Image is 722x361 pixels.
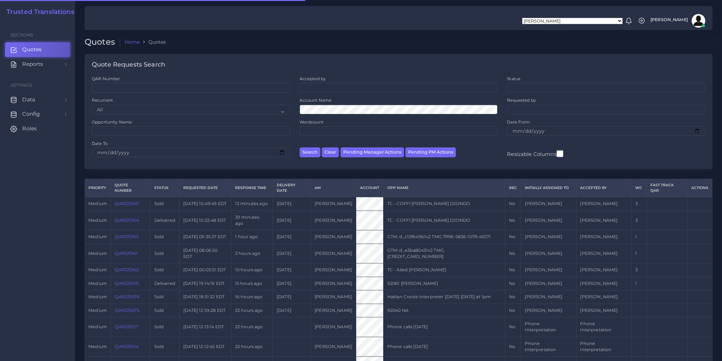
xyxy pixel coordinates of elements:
td: [PERSON_NAME] [311,337,356,357]
td: No [505,337,521,357]
td: [DATE] [273,230,311,244]
td: Sold [150,304,179,317]
td: [PERSON_NAME] [576,197,632,211]
button: Pending Manager Actions [341,147,404,157]
a: [PERSON_NAME]avatar [647,14,708,28]
td: 12 minutes ago [231,197,273,211]
label: Account Name [300,97,332,103]
th: Response Time [231,179,273,197]
td: No [505,230,521,244]
td: [PERSON_NAME] [576,263,632,277]
td: Sold [150,290,179,304]
span: Roles [22,125,37,132]
a: QAR125164 [115,218,139,223]
th: Delivery Date [273,179,311,197]
td: [PERSON_NAME] [311,277,356,290]
a: Reports [5,57,70,71]
td: 92061 [PERSON_NAME] [383,277,505,290]
td: [PERSON_NAME] [576,211,632,230]
span: Sections [11,32,33,38]
span: Quotes [22,46,42,53]
a: QAR125161 [115,251,138,256]
label: Date From [507,119,530,125]
td: [PERSON_NAME] [576,290,632,304]
button: Pending PM Actions [405,147,456,157]
span: medium [88,281,107,286]
td: 15 hours ago [231,277,273,290]
td: [DATE] [273,263,311,277]
td: [DATE] 08:06:50 EDT [179,244,231,263]
td: [PERSON_NAME] [311,230,356,244]
label: Accepted by [300,76,326,82]
td: Sold [150,263,179,277]
td: 22 hours ago [231,304,273,317]
a: QAR125075 [115,308,139,313]
td: Delivered [150,277,179,290]
td: [DATE] 19:14:16 EDT [179,277,231,290]
td: Phone Interpretation [521,317,576,337]
label: Opportunity Name [92,119,132,125]
td: 3 [632,263,646,277]
td: [PERSON_NAME] [576,230,632,244]
td: 10 hours ago [231,263,273,277]
td: Haitian Creole Interpreter [DATE] [DATE] at 1pm [383,290,505,304]
label: Status [507,76,520,82]
td: [DATE] 00:03:51 EDT [179,263,231,277]
span: [PERSON_NAME] [650,18,688,22]
a: Home [125,39,140,45]
td: 16 hours ago [231,290,273,304]
td: [DATE] 12:13:14 EDT [179,317,231,337]
td: [PERSON_NAME] [311,290,356,304]
td: Phone calls [DATE] [383,337,505,357]
td: [PERSON_NAME] [521,304,576,317]
td: No [505,277,521,290]
td: [DATE] 10:22:48 EDT [179,211,231,230]
a: Quotes [5,42,70,57]
span: Config [22,110,40,118]
td: [PERSON_NAME] [311,197,356,211]
a: Data [5,92,70,107]
td: [PERSON_NAME] [521,263,576,277]
span: medium [88,218,107,223]
th: Opp Name [383,179,505,197]
td: [PERSON_NAME] [521,197,576,211]
td: Sold [150,230,179,244]
td: [PERSON_NAME] [576,277,632,290]
td: TC - Ailed [PERSON_NAME] [383,263,505,277]
td: TC - COFFI [PERSON_NAME] DJONDO [383,211,505,230]
td: [PERSON_NAME] [521,230,576,244]
td: 1 hour ago [231,230,273,244]
label: Date To [92,141,108,146]
a: QAR125159 [115,281,138,286]
td: [DATE] [273,304,311,317]
th: Fast Track QAR [646,179,687,197]
h4: Quote Requests Search [92,61,165,69]
a: QAR125160 [115,267,139,272]
td: GTM: d_e3ba80451v2 TMG.[CREDIT_CARD_NUMBER] [383,244,505,263]
td: [PERSON_NAME] [521,244,576,263]
th: Quote Number [111,179,150,197]
a: Roles [5,121,70,136]
td: 1 [632,244,646,263]
a: QAR125076 [115,294,139,299]
label: Recurrent [92,97,113,103]
td: 22 hours ago [231,337,273,357]
td: No [505,317,521,337]
td: [PERSON_NAME] [521,211,576,230]
a: QAR125163 [115,234,138,239]
td: [PERSON_NAME] [311,317,356,337]
th: Requested Date [179,179,231,197]
td: [PERSON_NAME] [576,304,632,317]
td: [PERSON_NAME] [311,244,356,263]
td: [DATE] [273,211,311,230]
a: Trusted Translations [2,8,74,16]
label: QAR Number [92,76,120,82]
span: Settings [11,83,32,88]
td: [DATE] [273,290,311,304]
td: [PERSON_NAME] [311,263,356,277]
li: Quotes [140,39,166,45]
a: QAR125165 [115,201,138,206]
label: Requested by [507,97,536,103]
td: [PERSON_NAME] [311,211,356,230]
